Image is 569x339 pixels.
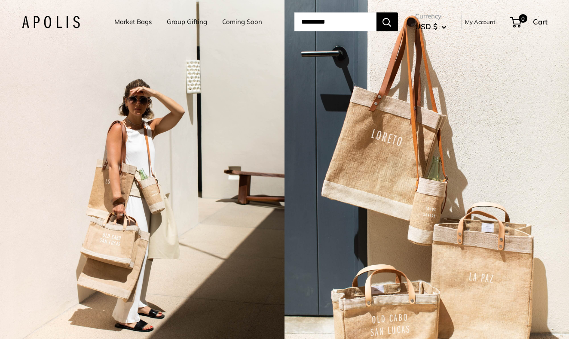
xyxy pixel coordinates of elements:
span: Cart [533,17,548,26]
a: Market Bags [114,16,152,28]
input: Search... [294,12,376,31]
button: USD $ [415,20,447,33]
span: USD $ [415,22,437,31]
button: Search [376,12,398,31]
span: 0 [518,14,527,23]
a: 0 Cart [511,15,548,29]
img: Apolis [22,16,80,28]
a: Coming Soon [222,16,262,28]
a: My Account [465,17,496,27]
span: Currency [415,10,447,22]
a: Group Gifting [167,16,207,28]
